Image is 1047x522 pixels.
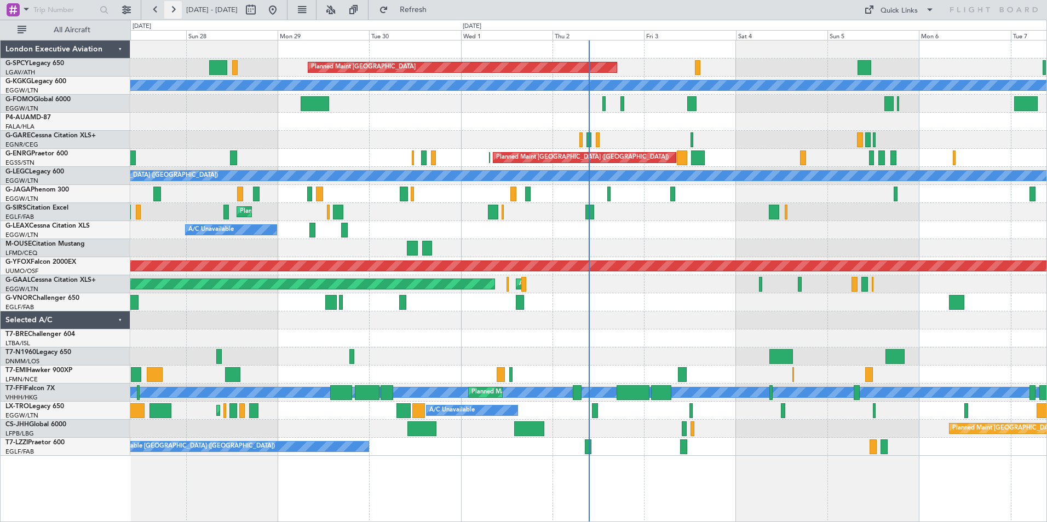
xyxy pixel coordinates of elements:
a: T7-EMIHawker 900XP [5,367,72,374]
a: EGLF/FAB [5,448,34,456]
span: Refresh [390,6,436,14]
span: G-GAAL [5,277,31,283]
span: LX-TRO [5,403,29,410]
a: LX-TROLegacy 650 [5,403,64,410]
span: G-FOMO [5,96,33,103]
a: EGNR/CEG [5,141,38,149]
a: G-GAALCessna Citation XLS+ [5,277,96,283]
a: LFMN/NCE [5,375,38,384]
div: Mon 29 [278,30,369,40]
a: VHHH/HKG [5,393,38,402]
button: Refresh [374,1,440,19]
a: CS-JHHGlobal 6000 [5,421,66,428]
div: Sat 4 [736,30,827,40]
a: LFMD/CEQ [5,249,37,257]
button: All Aircraft [12,21,119,39]
div: Quick Links [881,5,918,16]
div: Sun 5 [827,30,919,40]
span: G-ENRG [5,150,31,157]
span: [DATE] - [DATE] [186,5,238,15]
a: LGAV/ATH [5,68,35,77]
div: Planned Maint [GEOGRAPHIC_DATA] [311,59,416,76]
a: G-FOMOGlobal 6000 [5,96,71,103]
a: LTBA/ISL [5,339,30,347]
div: Planned Maint [GEOGRAPHIC_DATA] ([GEOGRAPHIC_DATA]) [220,402,392,419]
a: EGGW/LTN [5,86,38,95]
a: G-LEAXCessna Citation XLS [5,223,90,229]
a: EGGW/LTN [5,177,38,185]
a: EGGW/LTN [5,285,38,293]
a: DNMM/LOS [5,357,39,366]
div: Planned Maint [GEOGRAPHIC_DATA] ([GEOGRAPHIC_DATA]) [496,149,669,166]
div: Planned Maint [GEOGRAPHIC_DATA] ([GEOGRAPHIC_DATA]) [240,204,412,220]
a: G-GARECessna Citation XLS+ [5,132,96,139]
div: Fri 3 [644,30,735,40]
a: M-OUSECitation Mustang [5,241,85,247]
div: A/C Unavailable [429,402,475,419]
div: A/C Unavailable [188,222,234,238]
div: Tue 30 [369,30,461,40]
a: G-SPCYLegacy 650 [5,60,64,67]
div: Sun 28 [186,30,278,40]
a: P4-AUAMD-87 [5,114,51,121]
span: CS-JHH [5,421,29,428]
div: A/C Unavailable [GEOGRAPHIC_DATA] ([GEOGRAPHIC_DATA]) [97,438,275,455]
a: EGGW/LTN [5,195,38,203]
a: G-VNORChallenger 650 [5,295,79,301]
a: T7-BREChallenger 604 [5,331,75,338]
div: [DATE] [463,22,481,31]
span: G-KGKG [5,78,31,85]
a: EGLF/FAB [5,303,34,311]
span: G-LEGC [5,169,29,175]
a: T7-N1960Legacy 650 [5,349,71,356]
div: Thu 2 [553,30,644,40]
div: Mon 6 [919,30,1010,40]
a: LFPB/LBG [5,430,34,438]
span: T7-BRE [5,331,28,338]
span: P4-AUA [5,114,30,121]
div: Planned Maint [GEOGRAPHIC_DATA] ([GEOGRAPHIC_DATA]) [471,384,644,401]
a: T7-LZZIPraetor 600 [5,439,65,446]
a: T7-FFIFalcon 7X [5,385,55,392]
span: G-LEAX [5,223,29,229]
div: AOG Maint Dusseldorf [519,276,583,292]
a: G-LEGCLegacy 600 [5,169,64,175]
span: G-GARE [5,132,31,139]
a: EGSS/STN [5,159,34,167]
span: G-SPCY [5,60,29,67]
span: All Aircraft [28,26,116,34]
input: Trip Number [33,2,96,18]
span: G-SIRS [5,205,26,211]
a: EGGW/LTN [5,105,38,113]
span: T7-EMI [5,367,27,374]
a: G-YFOXFalcon 2000EX [5,259,76,265]
span: T7-N1960 [5,349,36,356]
a: FALA/HLA [5,123,34,131]
span: G-YFOX [5,259,31,265]
a: G-ENRGPraetor 600 [5,150,68,157]
span: G-JAGA [5,187,31,193]
a: EGGW/LTN [5,411,38,420]
div: [DATE] [133,22,151,31]
span: T7-FFI [5,385,25,392]
div: Wed 1 [461,30,553,40]
button: Quick Links [859,1,940,19]
a: EGGW/LTN [5,231,38,239]
a: G-KGKGLegacy 600 [5,78,66,85]
a: UUMO/OSF [5,267,38,275]
span: G-VNOR [5,295,32,301]
span: M-OUSE [5,241,32,247]
a: EGLF/FAB [5,213,34,221]
span: T7-LZZI [5,439,28,446]
a: G-SIRSCitation Excel [5,205,68,211]
div: Sat 27 [94,30,186,40]
a: G-JAGAPhenom 300 [5,187,69,193]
